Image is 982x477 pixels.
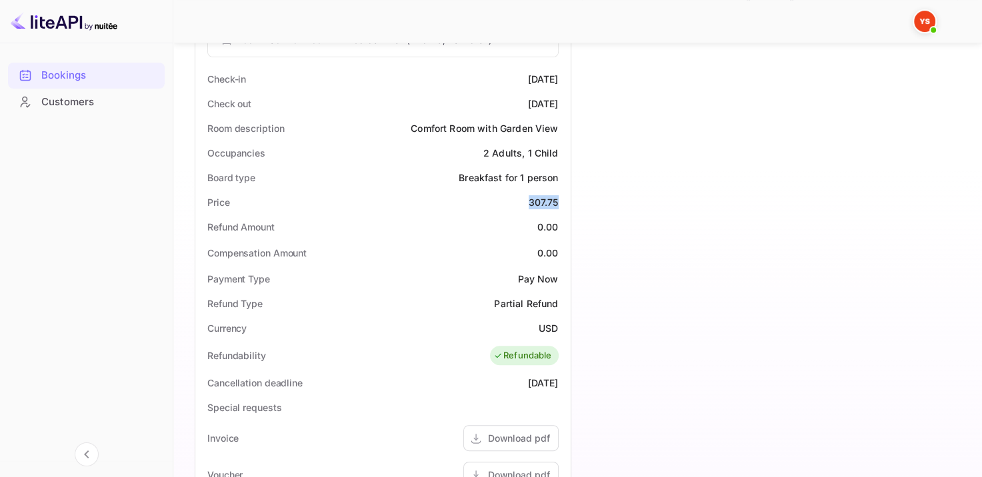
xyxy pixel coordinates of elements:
[528,376,559,390] div: [DATE]
[411,121,558,135] div: Comfort Room with Garden View
[483,146,559,160] div: 2 Adults, 1 Child
[207,348,266,362] div: Refundability
[528,72,559,86] div: [DATE]
[75,442,99,466] button: Collapse navigation
[8,63,165,87] a: Bookings
[207,246,307,260] div: Compensation Amount
[207,171,255,185] div: Board type
[539,321,558,335] div: USD
[207,321,247,335] div: Currency
[207,97,251,111] div: Check out
[529,195,559,209] div: 307.75
[207,296,263,310] div: Refund Type
[207,376,303,390] div: Cancellation deadline
[207,72,246,86] div: Check-in
[207,146,265,160] div: Occupancies
[207,400,281,414] div: Special requests
[528,97,559,111] div: [DATE]
[493,349,552,362] div: Refundable
[517,272,558,286] div: Pay Now
[8,89,165,114] a: Customers
[8,89,165,115] div: Customers
[207,220,275,234] div: Refund Amount
[41,68,158,83] div: Bookings
[537,246,559,260] div: 0.00
[11,11,117,32] img: LiteAPI logo
[914,11,935,32] img: Yandex Support
[41,95,158,110] div: Customers
[207,121,284,135] div: Room description
[494,296,558,310] div: Partial Refund
[459,171,558,185] div: Breakfast for 1 person
[207,195,230,209] div: Price
[207,431,239,445] div: Invoice
[8,63,165,89] div: Bookings
[488,431,550,445] div: Download pdf
[537,220,559,234] div: 0.00
[207,272,270,286] div: Payment Type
